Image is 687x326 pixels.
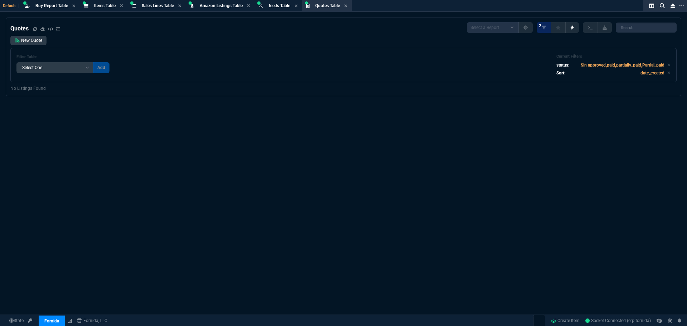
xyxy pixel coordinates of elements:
code: $in approved,paid,partially_paid,Partial_paid [581,63,664,68]
nx-icon: Open New Tab [679,2,684,9]
span: feeds Table [269,3,290,8]
h6: Current Filters [556,54,671,59]
a: msbcCompanyName [75,317,109,324]
p: Sort: [556,70,565,76]
input: Search [616,23,677,33]
a: New Quote [10,36,47,45]
nx-icon: Split Panels [646,1,657,10]
a: API TOKEN [26,317,34,324]
span: 2 [539,23,541,29]
h6: Filter Table [16,54,109,59]
span: Items Table [94,3,116,8]
nx-icon: Close Tab [344,3,347,9]
p: No Listings Found [10,85,677,92]
nx-icon: Close Tab [294,3,298,9]
span: Sales Lines Table [142,3,174,8]
a: Create Item [548,315,583,326]
span: Buy Report Table [35,3,68,8]
span: Amazon Listings Table [200,3,243,8]
span: Quotes Table [315,3,340,8]
p: status: [556,62,569,68]
nx-icon: Close Tab [178,3,181,9]
nx-icon: Close Workbench [668,1,678,10]
nx-icon: Close Tab [247,3,250,9]
h4: Quotes [10,24,29,33]
nx-icon: Close Tab [72,3,75,9]
span: Socket Connected (erp-fornida) [585,318,651,323]
code: date_created [640,70,664,76]
nx-icon: Search [657,1,668,10]
span: Default [3,4,19,8]
nx-icon: Close Tab [120,3,123,9]
a: Global State [7,317,26,324]
a: d7_L2VB0TfHKKiflAABl [585,317,651,324]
